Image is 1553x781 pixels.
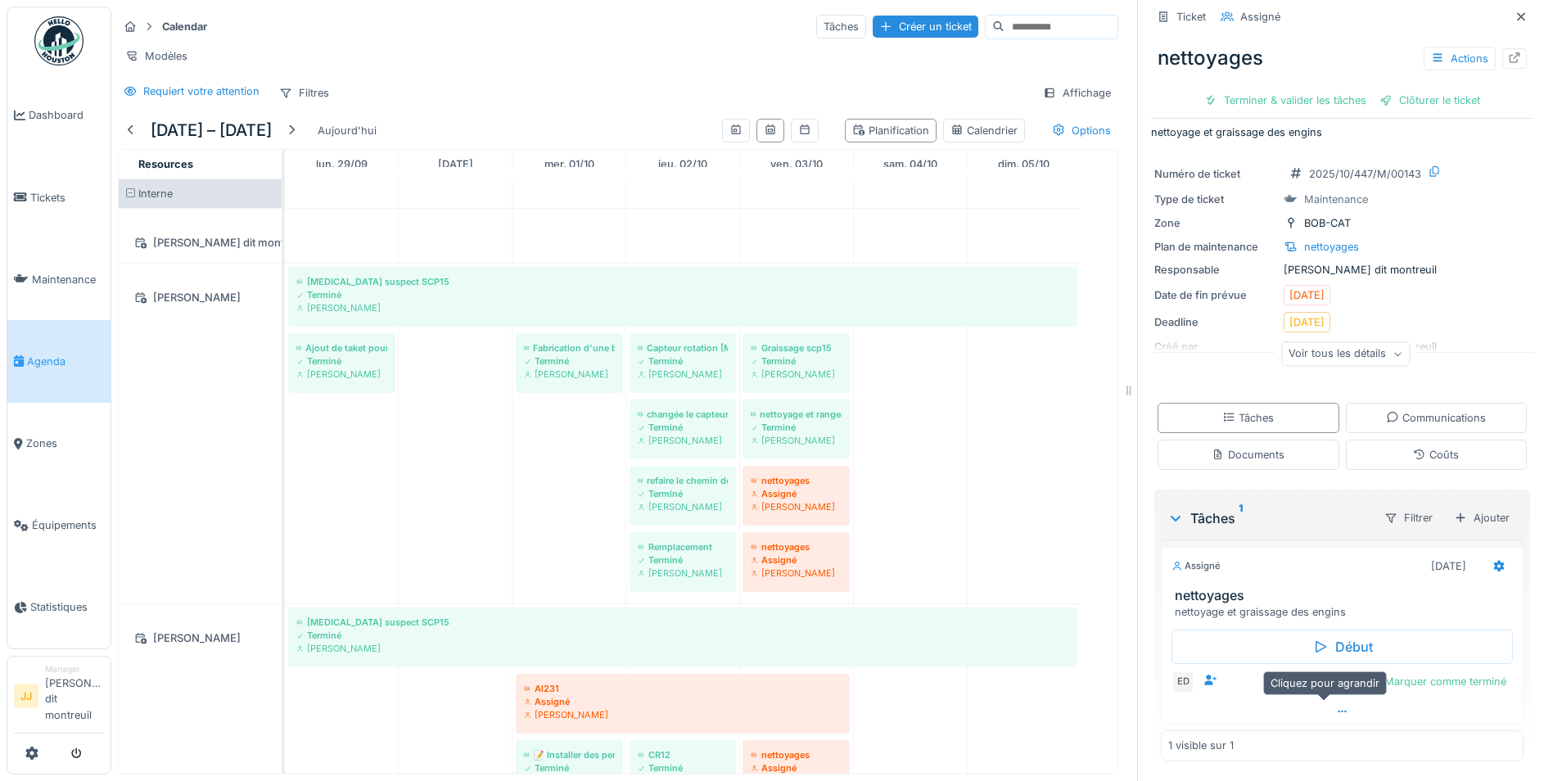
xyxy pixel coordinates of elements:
[751,500,842,513] div: [PERSON_NAME]
[879,153,941,175] a: 4 octobre 2025
[296,629,1069,642] div: Terminé
[129,287,272,308] div: [PERSON_NAME]
[1154,215,1277,231] div: Zone
[1377,506,1440,530] div: Filtrer
[1172,630,1513,664] div: Début
[296,368,387,381] div: [PERSON_NAME]
[1151,37,1533,79] div: nettoyages
[1167,508,1370,528] div: Tâches
[751,553,842,567] div: Assigné
[1373,89,1487,111] div: Clôturer le ticket
[1289,314,1325,330] div: [DATE]
[524,354,615,368] div: Terminé
[1304,192,1368,207] div: Maintenance
[540,153,598,175] a: 1 octobre 2025
[1424,47,1496,70] div: Actions
[524,341,615,354] div: Fabrication d'une boite pour ranger les lunettes et bouchons d'oreilles
[138,187,173,200] span: Interne
[638,500,728,513] div: [PERSON_NAME]
[118,44,195,68] div: Modèles
[296,616,1069,629] div: [MEDICAL_DATA] suspect SCP15
[751,368,842,381] div: [PERSON_NAME]
[7,403,111,485] a: Zones
[524,748,615,761] div: 📝 Installer des percuteurs sur tous les silos
[45,663,104,675] div: Manager
[994,153,1054,175] a: 5 octobre 2025
[873,16,978,38] div: Créer un ticket
[1154,262,1277,278] div: Responsable
[156,19,214,34] strong: Calendar
[638,487,728,500] div: Terminé
[524,682,842,695] div: Al231
[296,354,387,368] div: Terminé
[638,553,728,567] div: Terminé
[751,487,842,500] div: Assigné
[143,84,260,99] div: Requiert votre attention
[14,684,38,708] li: JJ
[1309,166,1421,182] div: 2025/10/447/M/00143
[1154,314,1277,330] div: Deadline
[1168,738,1234,753] div: 1 visible sur 1
[751,434,842,447] div: [PERSON_NAME]
[1198,89,1373,111] div: Terminer & valider les tâches
[1281,342,1410,366] div: Voir tous les détails
[1154,166,1277,182] div: Numéro de ticket
[751,540,842,553] div: nettoyages
[638,567,728,580] div: [PERSON_NAME]
[1447,506,1517,530] div: Ajouter
[1304,239,1359,255] div: nettoyages
[638,474,728,487] div: refaire le chemin de cable au pied du t 14
[751,408,842,421] div: nettoyage et rangement atelier
[638,421,728,434] div: Terminé
[7,567,111,648] a: Statistiques
[1154,262,1530,278] div: [PERSON_NAME] dit montreuil
[1431,558,1466,574] div: [DATE]
[638,341,728,354] div: Capteur rotation [MEDICAL_DATA]
[7,485,111,567] a: Équipements
[7,74,111,156] a: Dashboard
[524,695,842,708] div: Assigné
[32,517,104,533] span: Équipements
[1222,410,1274,426] div: Tâches
[1263,671,1387,695] div: Cliquez pour agrandir
[654,153,711,175] a: 2 octobre 2025
[45,663,104,729] li: [PERSON_NAME] dit montreuil
[524,708,842,721] div: [PERSON_NAME]
[751,567,842,580] div: [PERSON_NAME]
[1154,239,1277,255] div: Plan de maintenance
[138,158,193,170] span: Resources
[312,153,372,175] a: 29 septembre 2025
[1289,287,1325,303] div: [DATE]
[1358,670,1513,693] div: Marquer comme terminé
[751,354,842,368] div: Terminé
[30,599,104,615] span: Statistiques
[1151,124,1533,140] p: nettoyage et graissage des engins
[751,474,842,487] div: nettoyages
[296,275,1069,288] div: [MEDICAL_DATA] suspect SCP15
[638,761,728,774] div: Terminé
[129,628,272,648] div: [PERSON_NAME]
[751,421,842,434] div: Terminé
[7,238,111,320] a: Maintenance
[151,120,272,140] h5: [DATE] – [DATE]
[524,761,615,774] div: Terminé
[638,748,728,761] div: CR12
[816,15,866,38] div: Tâches
[29,107,104,123] span: Dashboard
[14,663,104,734] a: JJ Manager[PERSON_NAME] dit montreuil
[296,288,1069,301] div: Terminé
[30,190,104,205] span: Tickets
[766,153,827,175] a: 3 octobre 2025
[7,156,111,238] a: Tickets
[1175,604,1516,620] div: nettoyage et graissage des engins
[296,301,1069,314] div: [PERSON_NAME]
[26,436,104,451] span: Zones
[638,408,728,421] div: changée le capteur de rotation el 24 par un aimante
[1304,215,1351,231] div: BOB-CAT
[272,81,336,105] div: Filtres
[751,341,842,354] div: Graissage scp15
[1154,287,1277,303] div: Date de fin prévue
[638,540,728,553] div: Remplacement
[1154,192,1277,207] div: Type de ticket
[7,320,111,402] a: Agenda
